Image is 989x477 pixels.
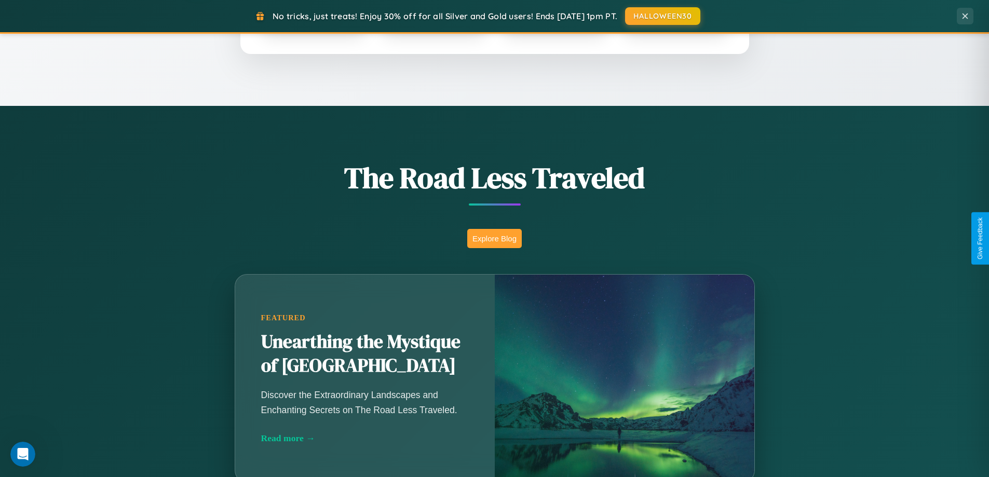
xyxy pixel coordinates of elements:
button: Explore Blog [467,229,522,248]
button: HALLOWEEN30 [625,7,700,25]
h1: The Road Less Traveled [183,158,806,198]
span: No tricks, just treats! Enjoy 30% off for all Silver and Gold users! Ends [DATE] 1pm PT. [273,11,617,21]
div: Give Feedback [977,217,984,260]
h2: Unearthing the Mystique of [GEOGRAPHIC_DATA] [261,330,469,378]
iframe: Intercom live chat [10,442,35,467]
p: Discover the Extraordinary Landscapes and Enchanting Secrets on The Road Less Traveled. [261,388,469,417]
div: Featured [261,314,469,322]
div: Read more → [261,433,469,444]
